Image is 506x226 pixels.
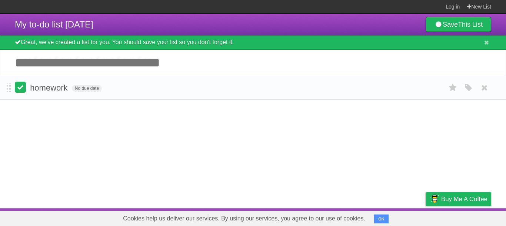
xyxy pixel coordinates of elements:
label: Star task [446,82,460,94]
span: My to-do list [DATE] [15,19,93,29]
a: Buy me a coffee [426,192,491,206]
a: Suggest a feature [445,210,491,224]
a: SaveThis List [426,17,491,32]
b: This List [458,21,483,28]
span: Cookies help us deliver our services. By using our services, you agree to our use of cookies. [116,211,373,226]
button: OK [374,214,389,223]
img: Buy me a coffee [429,193,439,205]
span: No due date [72,85,102,92]
span: homework [30,83,69,92]
a: Terms [391,210,407,224]
label: Done [15,82,26,93]
a: Privacy [416,210,435,224]
a: Developers [352,210,382,224]
span: Buy me a coffee [441,193,487,206]
a: About [327,210,343,224]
